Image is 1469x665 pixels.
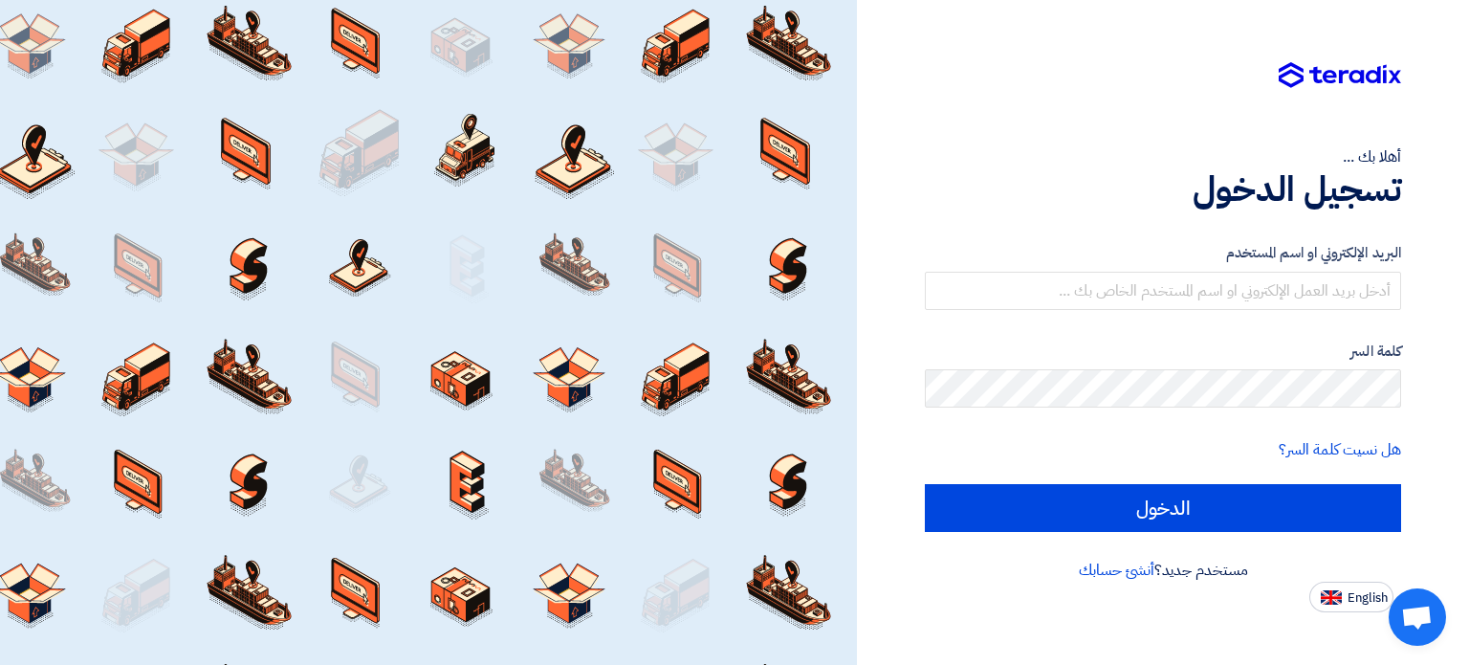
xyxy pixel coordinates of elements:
a: أنشئ حسابك [1079,559,1154,582]
div: أهلا بك ... [925,145,1401,168]
button: English [1309,582,1393,612]
input: أدخل بريد العمل الإلكتروني او اسم المستخدم الخاص بك ... [925,272,1401,310]
label: كلمة السر [925,341,1401,363]
img: en-US.png [1321,590,1342,605]
div: مستخدم جديد؟ [925,559,1401,582]
label: البريد الإلكتروني او اسم المستخدم [925,242,1401,264]
span: English [1348,591,1388,605]
h1: تسجيل الدخول [925,168,1401,211]
a: هل نسيت كلمة السر؟ [1279,438,1401,461]
img: Teradix logo [1279,62,1401,89]
input: الدخول [925,484,1401,532]
div: Open chat [1389,588,1446,646]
